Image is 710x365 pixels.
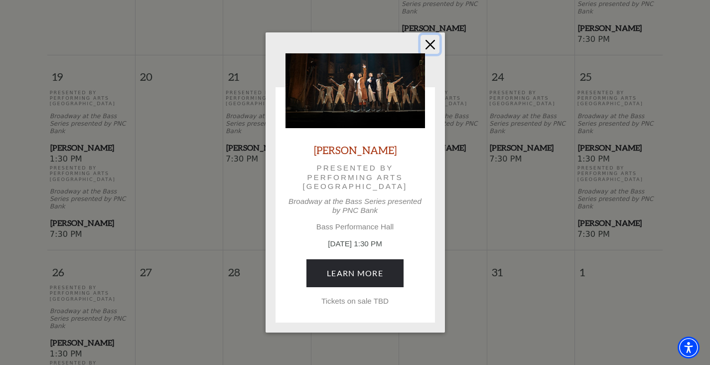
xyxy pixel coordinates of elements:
[285,53,425,128] img: Hamilton
[285,222,425,231] p: Bass Performance Hall
[421,35,439,54] button: Close
[285,238,425,250] p: [DATE] 1:30 PM
[678,337,700,359] div: Accessibility Menu
[314,143,397,157] a: [PERSON_NAME]
[285,297,425,306] p: Tickets on sale TBD
[299,164,411,191] p: Presented by Performing Arts [GEOGRAPHIC_DATA]
[285,197,425,215] p: Broadway at the Bass Series presented by PNC Bank
[306,259,404,287] a: July 25, 1:30 PM Learn More Tickets on sale TBD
